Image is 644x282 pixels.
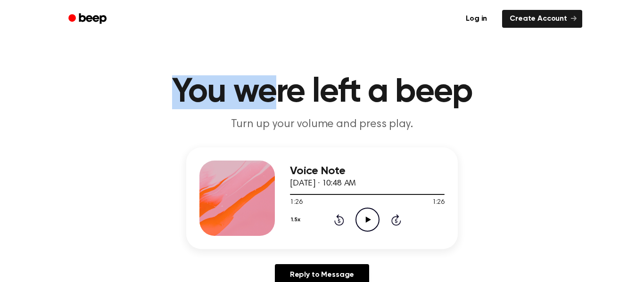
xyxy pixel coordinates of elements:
a: Beep [62,10,115,28]
button: 1.5x [290,212,304,228]
h3: Voice Note [290,165,445,177]
p: Turn up your volume and press play. [141,117,503,132]
a: Log in [456,8,496,30]
a: Create Account [502,10,582,28]
span: 1:26 [290,198,302,208]
h1: You were left a beep [81,75,563,109]
span: 1:26 [432,198,445,208]
span: [DATE] · 10:48 AM [290,179,356,188]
